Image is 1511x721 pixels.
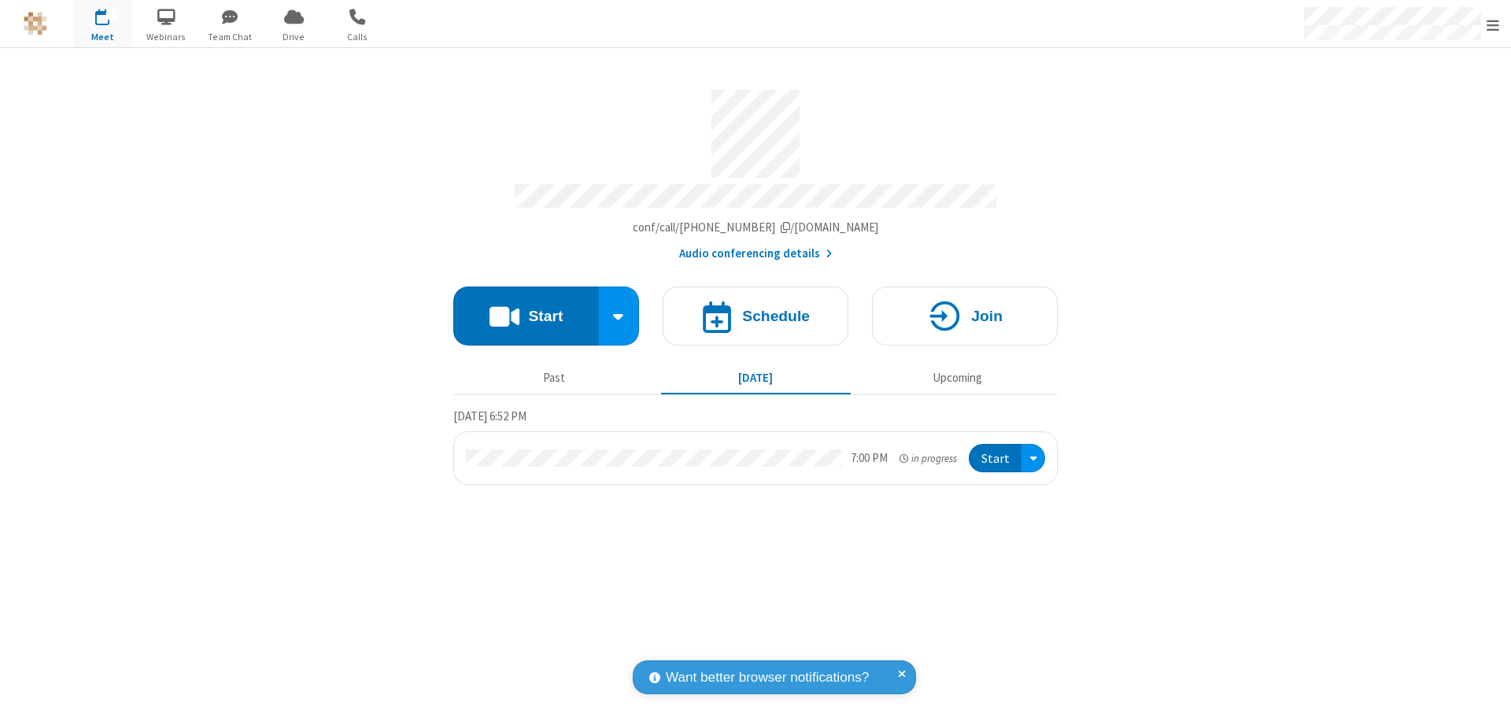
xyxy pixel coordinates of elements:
[666,667,869,688] span: Want better browser notifications?
[453,78,1058,263] section: Account details
[137,30,196,44] span: Webinars
[528,309,563,324] h4: Start
[1021,444,1045,473] div: Open menu
[106,9,116,20] div: 1
[73,30,132,44] span: Meet
[264,30,323,44] span: Drive
[969,444,1021,473] button: Start
[663,287,848,346] button: Schedule
[872,287,1058,346] button: Join
[742,309,810,324] h4: Schedule
[661,363,851,393] button: [DATE]
[679,245,833,263] button: Audio conferencing details
[453,287,599,346] button: Start
[971,309,1003,324] h4: Join
[633,219,879,237] button: Copy my meeting room linkCopy my meeting room link
[900,451,957,466] em: in progress
[851,449,888,468] div: 7:00 PM
[633,220,879,235] span: Copy my meeting room link
[863,363,1052,393] button: Upcoming
[460,363,649,393] button: Past
[453,407,1058,486] section: Today's Meetings
[201,30,260,44] span: Team Chat
[328,30,387,44] span: Calls
[599,287,640,346] div: Start conference options
[453,409,526,423] span: [DATE] 6:52 PM
[24,12,47,35] img: QA Selenium DO NOT DELETE OR CHANGE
